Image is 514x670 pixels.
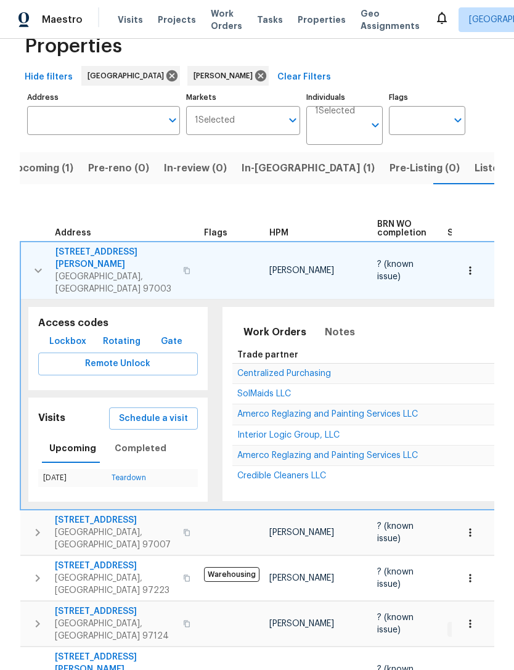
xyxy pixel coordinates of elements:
[377,613,414,634] span: ? (known issue)
[109,407,198,430] button: Schedule a visit
[152,330,191,353] button: Gate
[38,353,198,375] button: Remote Unlock
[55,271,176,295] span: [GEOGRAPHIC_DATA], [GEOGRAPHIC_DATA] 97003
[237,451,418,460] span: Amerco Reglazing and Painting Services LLC
[55,526,176,551] span: [GEOGRAPHIC_DATA], [GEOGRAPHIC_DATA] 97007
[237,431,340,439] span: Interior Logic Group, LLC
[49,334,86,349] span: Lockbox
[48,356,188,372] span: Remote Unlock
[55,560,176,572] span: [STREET_ADDRESS]
[269,619,334,628] span: [PERSON_NAME]
[284,112,301,129] button: Open
[242,160,375,177] span: In-[GEOGRAPHIC_DATA] (1)
[157,334,186,349] span: Gate
[20,66,78,89] button: Hide filters
[204,567,259,582] span: Warehousing
[237,452,418,459] a: Amerco Reglazing and Painting Services LLC
[237,369,331,378] span: Centralized Purchasing
[257,15,283,24] span: Tasks
[204,229,227,237] span: Flags
[98,330,145,353] button: Rotating
[25,40,122,52] span: Properties
[194,70,258,82] span: [PERSON_NAME]
[38,469,107,487] td: [DATE]
[315,106,355,116] span: 1 Selected
[377,220,426,237] span: BRN WO completion
[377,568,414,589] span: ? (known issue)
[88,70,169,82] span: [GEOGRAPHIC_DATA]
[9,160,73,177] span: Upcoming (1)
[158,14,196,26] span: Projects
[325,324,355,341] span: Notes
[449,112,467,129] button: Open
[367,116,384,134] button: Open
[55,246,176,271] span: [STREET_ADDRESS][PERSON_NAME]
[237,410,418,419] span: Amerco Reglazing and Painting Services LLC
[103,334,141,349] span: Rotating
[237,411,418,418] a: Amerco Reglazing and Painting Services LLC
[27,94,180,101] label: Address
[25,70,73,85] span: Hide filters
[38,412,65,425] h5: Visits
[55,618,176,642] span: [GEOGRAPHIC_DATA], [GEOGRAPHIC_DATA] 97124
[55,229,91,237] span: Address
[119,411,188,427] span: Schedule a visit
[269,229,288,237] span: HPM
[243,324,306,341] span: Work Orders
[269,528,334,537] span: [PERSON_NAME]
[390,160,460,177] span: Pre-Listing (0)
[447,229,487,237] span: Summary
[237,431,340,439] a: Interior Logic Group, LLC
[55,572,176,597] span: [GEOGRAPHIC_DATA], [GEOGRAPHIC_DATA] 97223
[306,94,383,101] label: Individuals
[237,351,298,359] span: Trade partner
[377,522,414,543] span: ? (known issue)
[269,574,334,582] span: [PERSON_NAME]
[237,370,331,377] a: Centralized Purchasing
[389,94,465,101] label: Flags
[237,390,291,398] a: SolMaids LLC
[164,112,181,129] button: Open
[115,441,166,456] span: Completed
[81,66,180,86] div: [GEOGRAPHIC_DATA]
[361,7,420,32] span: Geo Assignments
[272,66,336,89] button: Clear Filters
[112,474,146,481] a: Teardown
[55,605,176,618] span: [STREET_ADDRESS]
[277,70,331,85] span: Clear Filters
[186,94,301,101] label: Markets
[44,330,91,353] button: Lockbox
[195,115,235,126] span: 1 Selected
[49,441,96,456] span: Upcoming
[237,472,326,480] a: Credible Cleaners LLC
[42,14,83,26] span: Maestro
[449,624,476,635] span: 1 WIP
[118,14,143,26] span: Visits
[269,266,334,275] span: [PERSON_NAME]
[298,14,346,26] span: Properties
[377,260,414,281] span: ? (known issue)
[211,7,242,32] span: Work Orders
[164,160,227,177] span: In-review (0)
[55,514,176,526] span: [STREET_ADDRESS]
[38,317,198,330] h5: Access codes
[88,160,149,177] span: Pre-reno (0)
[187,66,269,86] div: [PERSON_NAME]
